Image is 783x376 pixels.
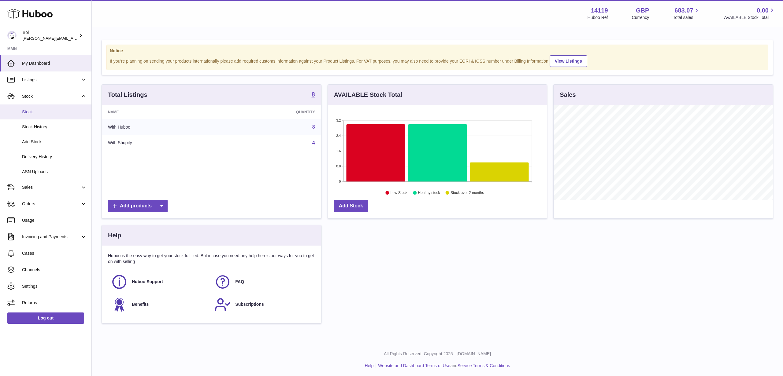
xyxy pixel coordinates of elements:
[110,48,765,54] strong: Notice
[220,105,321,119] th: Quantity
[336,149,341,153] text: 1.6
[22,60,87,66] span: My Dashboard
[336,134,341,137] text: 2.4
[214,296,312,313] a: Subscriptions
[22,139,87,145] span: Add Stock
[674,6,693,15] span: 683.07
[632,15,649,20] div: Currency
[110,54,765,67] div: If you're planning on sending your products internationally please add required customs informati...
[22,93,80,99] span: Stock
[451,191,484,195] text: Stock over 2 months
[22,77,80,83] span: Listings
[757,6,769,15] span: 0.00
[111,274,208,290] a: Huboo Support
[22,234,80,240] span: Invoicing and Payments
[108,200,168,212] a: Add products
[376,363,510,369] li: and
[132,279,163,285] span: Huboo Support
[102,105,220,119] th: Name
[22,201,80,207] span: Orders
[214,274,312,290] a: FAQ
[108,253,315,265] p: Huboo is the easy way to get your stock fulfilled. But incase you need any help here's our ways f...
[22,283,87,289] span: Settings
[22,250,87,256] span: Cases
[673,15,700,20] span: Total sales
[22,217,87,223] span: Usage
[339,180,341,183] text: 0
[235,301,264,307] span: Subscriptions
[391,191,408,195] text: Low Stock
[102,135,220,151] td: With Shopify
[336,164,341,168] text: 0.8
[336,119,341,122] text: 3.2
[7,312,84,323] a: Log out
[458,363,510,368] a: Service Terms & Conditions
[550,55,587,67] a: View Listings
[724,15,776,20] span: AVAILABLE Stock Total
[22,267,87,273] span: Channels
[97,351,778,357] p: All Rights Reserved. Copyright 2025 - [DOMAIN_NAME]
[312,140,315,145] a: 4
[588,15,608,20] div: Huboo Ref
[22,169,87,175] span: ASN Uploads
[22,109,87,115] span: Stock
[22,124,87,130] span: Stock History
[365,363,374,368] a: Help
[378,363,450,368] a: Website and Dashboard Terms of Use
[108,231,121,239] h3: Help
[334,91,402,99] h3: AVAILABLE Stock Total
[22,154,87,160] span: Delivery History
[22,300,87,306] span: Returns
[22,184,80,190] span: Sales
[108,91,147,99] h3: Total Listings
[673,6,700,20] a: 683.07 Total sales
[334,200,368,212] a: Add Stock
[23,36,155,41] span: [PERSON_NAME][EMAIL_ADDRESS][PERSON_NAME][DOMAIN_NAME]
[7,31,17,40] img: Scott.Sutcliffe@bolfoods.com
[312,91,315,97] strong: 8
[724,6,776,20] a: 0.00 AVAILABLE Stock Total
[312,124,315,130] a: 8
[235,279,244,285] span: FAQ
[591,6,608,15] strong: 14119
[312,91,315,99] a: 8
[418,191,440,195] text: Healthy stock
[102,119,220,135] td: With Huboo
[636,6,649,15] strong: GBP
[132,301,149,307] span: Benefits
[23,30,78,41] div: Bol
[111,296,208,313] a: Benefits
[560,91,576,99] h3: Sales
